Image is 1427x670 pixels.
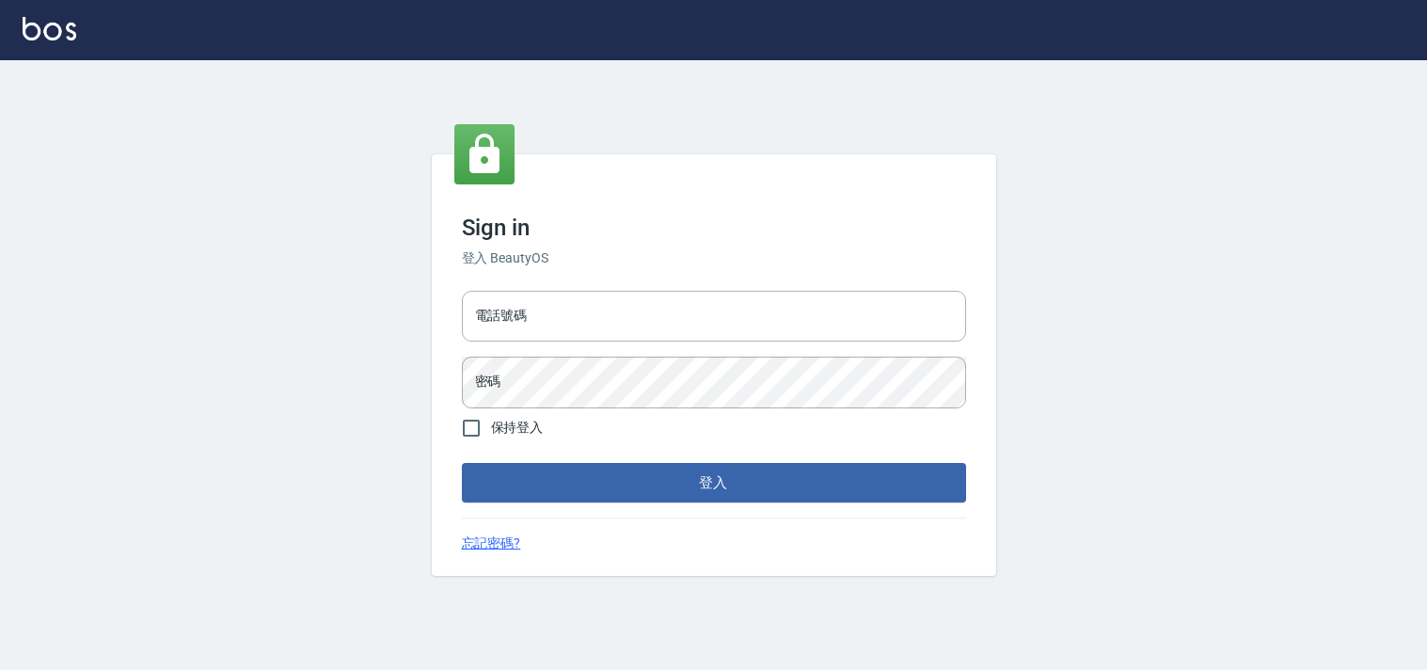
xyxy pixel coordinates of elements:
h6: 登入 BeautyOS [462,248,966,268]
button: 登入 [462,463,966,502]
img: Logo [23,17,76,40]
span: 保持登入 [491,418,544,438]
a: 忘記密碼? [462,534,521,553]
h3: Sign in [462,215,966,241]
